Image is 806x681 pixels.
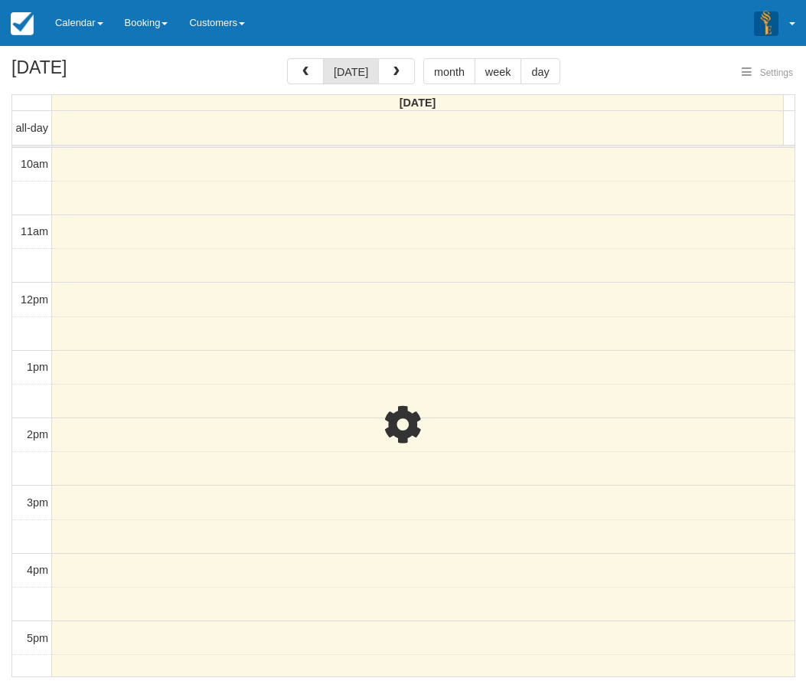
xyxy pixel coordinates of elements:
[760,67,793,78] span: Settings
[27,632,48,644] span: 5pm
[27,496,48,509] span: 3pm
[475,58,522,84] button: week
[520,58,560,84] button: day
[423,58,475,84] button: month
[323,58,379,84] button: [DATE]
[733,62,802,84] button: Settings
[27,564,48,576] span: 4pm
[16,122,48,134] span: all-day
[11,12,34,35] img: checkfront-main-nav-mini-logo.png
[27,361,48,373] span: 1pm
[21,158,48,170] span: 10am
[754,11,778,35] img: A3
[400,97,436,109] span: [DATE]
[27,428,48,440] span: 2pm
[21,293,48,306] span: 12pm
[21,225,48,237] span: 11am
[11,58,205,87] h2: [DATE]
